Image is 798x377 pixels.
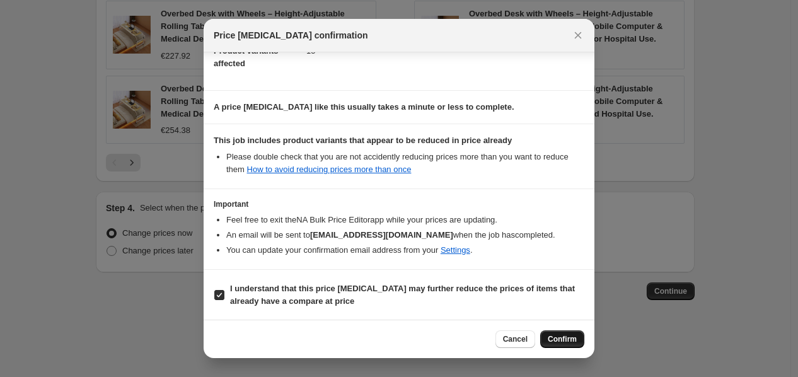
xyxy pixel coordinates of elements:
span: Confirm [548,334,577,344]
li: You can update your confirmation email address from your . [226,244,584,257]
h3: Important [214,199,584,209]
b: [EMAIL_ADDRESS][DOMAIN_NAME] [310,230,453,240]
li: Feel free to exit the NA Bulk Price Editor app while your prices are updating. [226,214,584,226]
b: This job includes product variants that appear to be reduced in price already [214,136,512,145]
button: Cancel [495,330,535,348]
b: I understand that this price [MEDICAL_DATA] may further reduce the prices of items that already h... [230,284,575,306]
span: Price [MEDICAL_DATA] confirmation [214,29,368,42]
button: Confirm [540,330,584,348]
span: Cancel [503,334,528,344]
b: A price [MEDICAL_DATA] like this usually takes a minute or less to complete. [214,102,514,112]
li: An email will be sent to when the job has completed . [226,229,584,241]
a: How to avoid reducing prices more than once [247,165,412,174]
button: Close [569,26,587,44]
li: Please double check that you are not accidently reducing prices more than you want to reduce them [226,151,584,176]
a: Settings [441,245,470,255]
